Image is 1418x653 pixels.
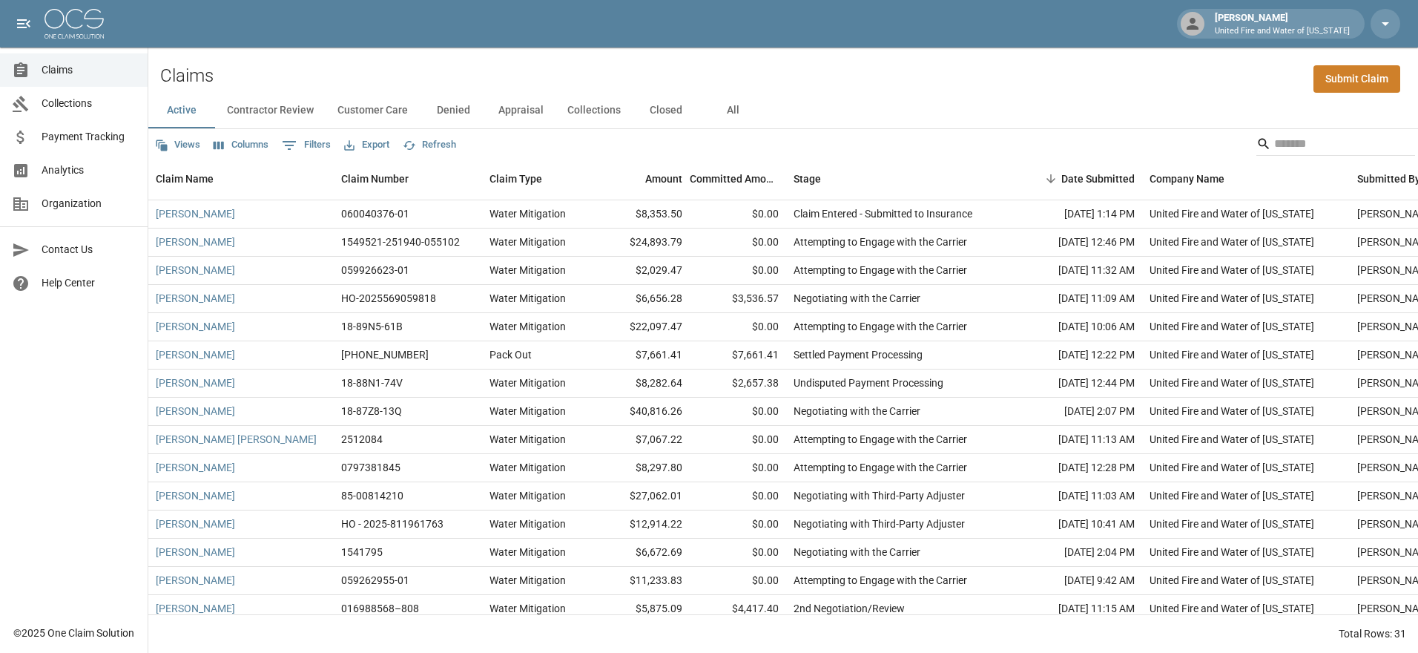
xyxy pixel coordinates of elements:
div: United Fire and Water of Louisiana [1150,488,1314,503]
div: Water Mitigation [489,516,566,531]
div: United Fire and Water of Louisiana [1150,206,1314,221]
div: 18-88N1-74V [341,375,403,390]
div: $0.00 [690,482,786,511]
div: Pack Out [489,347,532,362]
a: [PERSON_NAME] [156,347,235,362]
div: $0.00 [690,454,786,482]
a: [PERSON_NAME] [156,375,235,390]
div: 0797381845 [341,460,400,475]
div: $12,914.22 [593,511,690,539]
div: $0.00 [690,426,786,454]
div: $0.00 [690,313,786,341]
div: 1549521-251940-055102 [341,234,460,249]
div: Water Mitigation [489,234,566,249]
h2: Claims [160,65,214,87]
div: Attempting to Engage with the Carrier [794,234,967,249]
div: [DATE] 10:41 AM [1009,511,1142,539]
div: $0.00 [690,229,786,257]
div: Amount [593,158,690,200]
div: 18-89N5-61B [341,319,403,334]
div: 060040376-01 [341,206,409,221]
div: Attempting to Engage with the Carrier [794,319,967,334]
div: Water Mitigation [489,263,566,278]
div: Claim Type [482,158,593,200]
div: Committed Amount [690,158,779,200]
div: Stage [794,158,821,200]
div: $24,893.79 [593,229,690,257]
div: Negotiating with Third-Party Adjuster [794,488,965,503]
div: Water Mitigation [489,319,566,334]
div: Settled Payment Processing [794,347,923,362]
span: Help Center [42,275,136,291]
div: [DATE] 9:42 AM [1009,567,1142,595]
div: Company Name [1150,158,1224,200]
span: Organization [42,196,136,211]
div: HO-2025569059818 [341,291,436,306]
div: $4,417.40 [690,595,786,623]
button: All [699,93,766,128]
span: Claims [42,62,136,78]
div: United Fire and Water of Louisiana [1150,375,1314,390]
div: $27,062.01 [593,482,690,511]
a: [PERSON_NAME] [156,601,235,616]
div: Search [1256,132,1415,159]
div: Water Mitigation [489,488,566,503]
div: $6,656.28 [593,285,690,313]
div: United Fire and Water of Louisiana [1150,263,1314,278]
div: [DATE] 11:13 AM [1009,426,1142,454]
a: [PERSON_NAME] [156,291,235,306]
a: [PERSON_NAME] [156,516,235,531]
button: open drawer [9,9,39,39]
div: dynamic tabs [148,93,1418,128]
div: [DATE] 11:32 AM [1009,257,1142,285]
div: Company Name [1142,158,1350,200]
div: Attempting to Engage with the Carrier [794,263,967,278]
div: 1541795 [341,545,383,560]
img: ocs-logo-white-transparent.png [44,9,104,39]
div: Water Mitigation [489,601,566,616]
div: [DATE] 11:15 AM [1009,595,1142,623]
div: Negotiating with Third-Party Adjuster [794,516,965,531]
button: Denied [420,93,487,128]
button: Appraisal [487,93,555,128]
div: United Fire and Water of Louisiana [1150,319,1314,334]
div: $8,282.64 [593,370,690,398]
div: $8,353.50 [593,200,690,229]
div: Date Submitted [1061,158,1135,200]
div: [DATE] 10:06 AM [1009,313,1142,341]
div: 18-87Z8-13Q [341,404,402,419]
button: Views [151,134,204,157]
div: [DATE] 2:07 PM [1009,398,1142,426]
div: Water Mitigation [489,573,566,588]
a: [PERSON_NAME] [156,319,235,334]
button: Refresh [399,134,460,157]
div: 059262955-01 [341,573,409,588]
div: [DATE] 12:46 PM [1009,229,1142,257]
a: [PERSON_NAME] [156,404,235,419]
div: Water Mitigation [489,291,566,306]
div: $22,097.47 [593,313,690,341]
div: $0.00 [690,539,786,567]
div: United Fire and Water of Louisiana [1150,460,1314,475]
div: 059926623-01 [341,263,409,278]
div: 2nd Negotiation/Review [794,601,905,616]
div: United Fire and Water of Louisiana [1150,404,1314,419]
div: Water Mitigation [489,545,566,560]
div: Claim Name [148,158,334,200]
div: Water Mitigation [489,460,566,475]
div: $8,297.80 [593,454,690,482]
div: Claim Entered - Submitted to Insurance [794,206,972,221]
div: [DATE] 12:28 PM [1009,454,1142,482]
div: United Fire and Water of Louisiana [1150,291,1314,306]
div: Claim Number [334,158,482,200]
button: Export [340,134,393,157]
button: Sort [1041,168,1061,189]
div: United Fire and Water of Louisiana [1150,601,1314,616]
div: $2,029.47 [593,257,690,285]
div: $2,657.38 [690,370,786,398]
div: [DATE] 11:03 AM [1009,482,1142,511]
button: Closed [633,93,699,128]
button: Collections [555,93,633,128]
div: $0.00 [690,511,786,539]
div: 85-00814210 [341,488,403,503]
